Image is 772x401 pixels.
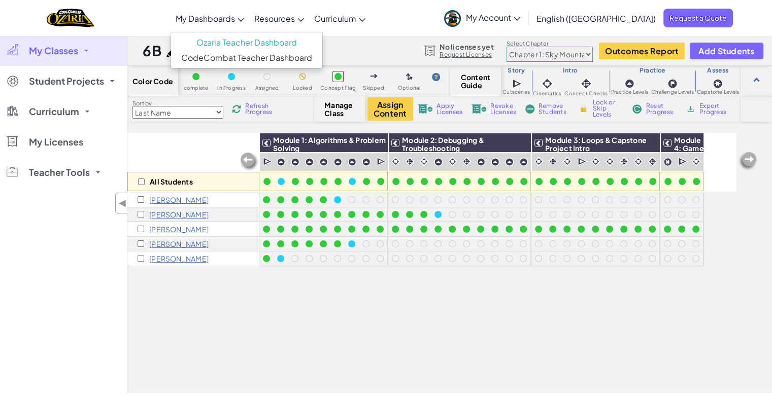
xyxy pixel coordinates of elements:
[149,240,209,248] p: Pierce Krassenstein
[47,8,94,28] a: Ozaria by CodeCombat logo
[29,107,79,116] span: Curriculum
[663,158,672,166] img: IconCapstoneLevel.svg
[667,79,678,89] img: IconChallengeLevel.svg
[578,104,589,113] img: IconLock.svg
[402,135,484,153] span: Module 2: Debugging & Troubleshooting
[149,254,209,263] p: William Watson
[540,77,554,91] img: IconCinematic.svg
[293,85,312,91] span: Locked
[448,157,457,166] img: IconCinematic.svg
[217,85,246,91] span: In Progress
[132,77,173,85] span: Color Code
[29,46,78,55] span: My Classes
[149,196,209,204] p: Lily Condori
[171,5,249,32] a: My Dashboards
[599,43,685,59] button: Outcomes Report
[239,152,259,172] img: Arrow_Left_Inactive.png
[348,158,356,166] img: IconPracticeLevel.svg
[118,196,127,210] span: ◀
[418,104,433,114] img: IconLicenseApply.svg
[633,157,643,166] img: IconCinematic.svg
[472,104,487,114] img: IconLicenseRevoke.svg
[254,13,295,24] span: Resources
[143,41,161,60] h1: 6B
[691,157,701,166] img: IconCinematic.svg
[437,103,462,115] span: Apply Licenses
[519,158,528,166] img: IconPracticeLevel.svg
[591,157,600,166] img: IconCinematic.svg
[277,158,285,166] img: IconPracticeLevel.svg
[440,43,493,51] span: No licenses yet
[150,177,193,186] p: All Students
[245,103,277,115] span: Refresh Progress
[690,43,763,59] button: Add Students
[605,157,615,166] img: IconCinematic.svg
[391,157,400,166] img: IconCinematic.svg
[149,225,209,233] p: Asher Gonsenhauser
[440,51,493,59] a: Request Licenses
[501,66,531,75] h3: Story
[491,158,499,166] img: IconPracticeLevel.svg
[548,157,558,166] img: IconInteractive.svg
[132,99,223,107] label: Sort by
[176,13,235,24] span: My Dashboards
[255,85,279,91] span: Assigned
[512,78,523,89] img: IconCutscene.svg
[490,103,516,115] span: Revoke Licenses
[610,66,695,75] h3: Practice
[432,73,440,81] img: IconHint.svg
[171,35,322,50] a: Ozaria Teacher Dashboard
[462,157,472,166] img: IconInteractive.svg
[564,91,608,96] span: Concept Checks
[531,66,609,75] h3: Intro
[562,157,572,166] img: IconCinematic.svg
[47,8,94,28] img: Home
[324,101,354,117] span: Manage Class
[29,168,90,177] span: Teacher Tools
[406,73,413,81] img: IconOptionalLevel.svg
[320,85,356,91] span: Concept Flag
[149,210,209,218] p: Henri Derdack
[419,157,429,166] img: IconCinematic.svg
[166,47,177,57] img: iconPencil.svg
[611,89,648,95] span: Practice Levels
[319,158,328,166] img: IconPracticeLevel.svg
[249,5,309,32] a: Resources
[171,50,322,65] a: CodeCombat Teacher Dashboard
[545,135,647,153] span: Module 3: Loops & Capstone Project Intro
[184,85,209,91] span: complete
[333,158,342,166] img: IconPracticeLevel.svg
[439,2,525,34] a: My Account
[444,10,461,27] img: avatar
[531,5,661,32] a: English ([GEOGRAPHIC_DATA])
[536,13,656,24] span: English ([GEOGRAPHIC_DATA])
[363,85,384,91] span: Skipped
[314,13,356,24] span: Curriculum
[648,157,657,166] img: IconInteractive.svg
[398,85,421,91] span: Optional
[377,157,386,167] img: IconCutscene.svg
[593,99,623,118] span: Lock or Skip Levels
[651,89,694,95] span: Challenge Levels
[477,158,485,166] img: IconPracticeLevel.svg
[525,104,534,114] img: IconRemoveStudents.svg
[674,135,709,177] span: Module 4: Game Design & Capstone Project
[539,103,569,115] span: Remove Students
[367,97,413,121] button: Assign Content
[663,9,733,27] span: Request a Quote
[534,157,544,166] img: IconCinematic.svg
[699,103,730,115] span: Export Progress
[697,89,739,95] span: Capstone Levels
[309,5,371,32] a: Curriculum
[646,103,677,115] span: Reset Progress
[578,157,587,167] img: IconCutscene.svg
[273,135,386,153] span: Module 1: Algorithms & Problem Solving
[405,157,415,166] img: IconInteractive.svg
[632,104,642,114] img: IconReset.svg
[698,47,754,55] span: Add Students
[461,73,491,89] span: Content Guide
[362,158,371,166] img: IconPracticeLevel.svg
[624,79,634,89] img: IconPracticeLevel.svg
[291,158,299,166] img: IconPracticeLevel.svg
